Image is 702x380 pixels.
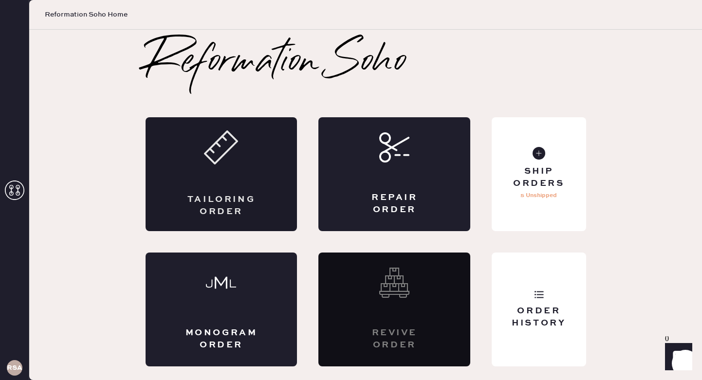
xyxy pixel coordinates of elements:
[146,43,407,82] h2: Reformation Soho
[520,190,557,201] p: 5 Unshipped
[499,305,578,329] div: Order History
[185,194,259,218] div: Tailoring Order
[656,336,698,378] iframe: Front Chat
[357,192,431,216] div: Repair Order
[357,327,431,351] div: Revive order
[45,10,128,19] span: Reformation Soho Home
[185,327,259,351] div: Monogram Order
[499,165,578,190] div: Ship Orders
[318,253,470,366] div: Interested? Contact us at care@hemster.co
[7,364,22,371] h3: RSA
